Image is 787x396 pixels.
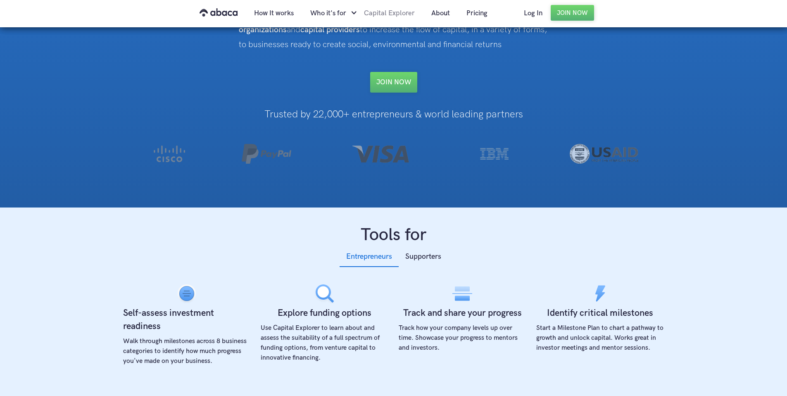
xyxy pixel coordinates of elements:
[278,307,371,320] h4: Explore funding options
[300,25,360,35] strong: capital providers
[399,323,526,353] div: Track how your company levels up over time. Showcase your progress to mentors and investors.
[403,307,522,320] h4: Track and share your progress
[118,224,669,246] h1: Tools for
[123,307,251,333] h4: Self-assess investment readiness
[346,250,392,263] div: Entrepreneurs
[551,5,594,21] a: Join Now
[261,323,388,363] div: Use Capital Explorer to learn about and assess the suitability of a full spectrum of funding opti...
[118,109,669,120] h1: Trusted by 22,000+ entrepreneurs & world leading partners
[123,336,251,366] div: Walk through milestones across 8 business categories to identify how much progress you've made on...
[370,72,417,93] a: Join NOW
[239,7,549,52] div: Abaca provides a toolbox for , entrepreneur and to increase the flow of capital, in a variety of ...
[547,307,653,320] h4: Identify critical milestones
[536,323,664,353] div: Start a Milestone Plan to chart a pathway to growth and unlock capital. Works great in investor m...
[405,250,441,263] div: Supporters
